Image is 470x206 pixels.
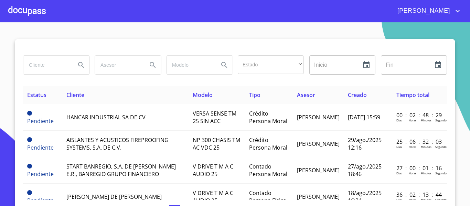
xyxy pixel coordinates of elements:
p: Minutos [421,118,431,122]
p: Segundos [435,118,448,122]
p: 00 : 02 : 48 : 29 [396,111,443,119]
p: 36 : 02 : 13 : 44 [396,191,443,198]
span: Pendiente [27,164,32,169]
button: Search [216,57,233,73]
button: account of current user [392,6,462,17]
span: V DRIVE T M A C AUDIO 25 [193,163,233,178]
span: AISLANTES Y ACUSTICOS FIREPROOFING SYSTEMS, S.A. DE C.V. [66,136,169,151]
p: Horas [409,198,416,202]
p: Minutos [421,198,431,202]
p: Segundos [435,145,448,149]
p: Dias [396,198,402,202]
span: Estatus [27,91,46,99]
input: search [95,56,142,74]
span: Tiempo total [396,91,429,99]
span: Crédito Persona Moral [249,136,287,151]
p: Horas [409,171,416,175]
span: [PERSON_NAME] [297,113,340,121]
span: START BANREGIO, S.A. DE [PERSON_NAME] E.R., BANREGIO GRUPO FINANCIERO [66,163,176,178]
span: 29/ago./2025 12:16 [348,136,382,151]
p: Horas [409,145,416,149]
span: Creado [348,91,367,99]
span: [PERSON_NAME] [297,140,340,148]
button: Search [145,57,161,73]
span: Contado Persona Física [249,189,286,204]
p: Minutos [421,145,431,149]
input: search [23,56,70,74]
span: Cliente [66,91,84,99]
span: Pendiente [27,190,32,195]
span: Pendiente [27,144,54,151]
span: Pendiente [27,137,32,142]
span: Pendiente [27,170,54,178]
p: Minutos [421,171,431,175]
p: Segundos [435,171,448,175]
span: Contado Persona Moral [249,163,287,178]
span: Crédito Persona Moral [249,110,287,125]
span: [PERSON_NAME] [392,6,453,17]
span: Tipo [249,91,260,99]
span: HANCAR INDUSTRIAL SA DE CV [66,113,146,121]
p: 25 : 06 : 32 : 03 [396,138,443,145]
span: 18/ago./2025 16:34 [348,189,382,204]
span: Pendiente [27,111,32,116]
span: NP 300 CHASIS TM AC VDC 25 [193,136,240,151]
span: [PERSON_NAME] [297,193,340,200]
span: Pendiente [27,197,54,204]
p: Segundos [435,198,448,202]
span: Asesor [297,91,315,99]
p: Dias [396,145,402,149]
span: [DATE] 15:59 [348,113,380,121]
div: ​ [238,55,304,74]
span: [PERSON_NAME] DE [PERSON_NAME] [66,193,162,200]
span: Modelo [193,91,213,99]
button: Search [73,57,89,73]
p: Dias [396,171,402,175]
span: [PERSON_NAME] [297,166,340,174]
span: Pendiente [27,117,54,125]
p: Horas [409,118,416,122]
span: 27/ago./2025 18:46 [348,163,382,178]
input: search [167,56,213,74]
p: 27 : 00 : 01 : 16 [396,164,443,172]
span: VERSA SENSE TM 25 SIN ACC [193,110,236,125]
span: V DRIVE T M A C AUDIO 25 [193,189,233,204]
p: Dias [396,118,402,122]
